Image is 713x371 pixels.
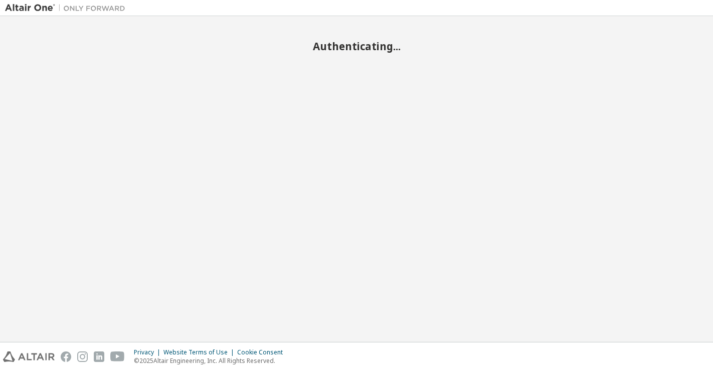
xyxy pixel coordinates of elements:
p: © 2025 Altair Engineering, Inc. All Rights Reserved. [134,356,289,365]
img: Altair One [5,3,130,13]
h2: Authenticating... [5,40,708,53]
img: linkedin.svg [94,351,104,362]
div: Website Terms of Use [163,348,237,356]
img: instagram.svg [77,351,88,362]
div: Privacy [134,348,163,356]
img: facebook.svg [61,351,71,362]
div: Cookie Consent [237,348,289,356]
img: youtube.svg [110,351,125,362]
img: altair_logo.svg [3,351,55,362]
